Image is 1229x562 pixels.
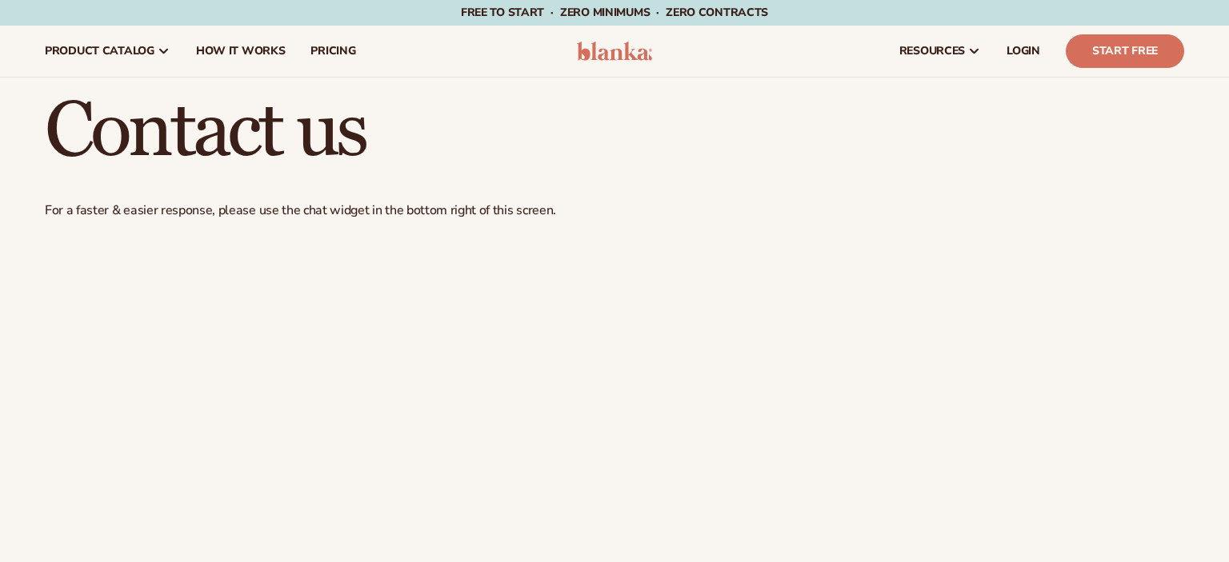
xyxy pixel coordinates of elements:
a: pricing [298,26,368,77]
a: product catalog [32,26,183,77]
a: How It Works [183,26,298,77]
span: How It Works [196,45,286,58]
span: resources [899,45,965,58]
img: logo [577,42,653,61]
span: Free to start · ZERO minimums · ZERO contracts [461,5,768,20]
a: resources [887,26,994,77]
span: pricing [310,45,355,58]
a: Start Free [1066,34,1184,68]
span: LOGIN [1007,45,1040,58]
p: For a faster & easier response, please use the chat widget in the bottom right of this screen. [45,202,1184,219]
span: product catalog [45,45,154,58]
a: LOGIN [994,26,1053,77]
h1: Contact us [45,94,1184,170]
